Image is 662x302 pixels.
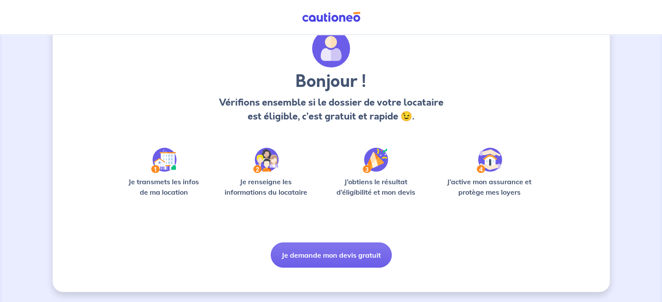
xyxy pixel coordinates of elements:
img: /static/bfff1cf634d835d9112899e6a3df1a5d/Step-4.svg [477,148,502,173]
img: Cautioneo [299,12,364,23]
p: Je renseigne les informations du locataire [219,176,313,197]
img: /static/f3e743aab9439237c3e2196e4328bba9/Step-3.svg [363,148,388,173]
img: archivate [312,30,350,68]
button: Je demande mon devis gratuit [271,242,392,268]
img: /static/90a569abe86eec82015bcaae536bd8e6/Step-1.svg [151,148,177,173]
p: J’active mon assurance et protège mes loyers [439,176,540,197]
p: J’obtiens le résultat d’éligibilité et mon devis [326,176,425,197]
p: Je transmets les infos de ma location [122,176,205,197]
img: /static/c0a346edaed446bb123850d2d04ad552/Step-2.svg [253,148,279,173]
h3: Bonjour ! [216,71,446,92]
p: Vérifions ensemble si le dossier de votre locataire est éligible, c’est gratuit et rapide 😉. [216,96,446,123]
